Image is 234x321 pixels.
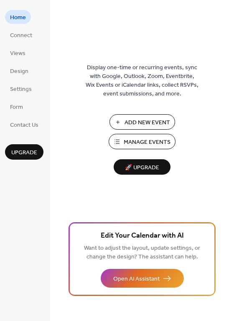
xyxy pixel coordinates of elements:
[114,159,170,175] button: 🚀 Upgrade
[5,10,31,24] a: Home
[119,162,165,173] span: 🚀 Upgrade
[101,269,184,288] button: Open AI Assistant
[5,46,31,60] a: Views
[101,230,184,242] span: Edit Your Calendar with AI
[10,121,38,130] span: Contact Us
[125,118,170,127] span: Add New Event
[5,144,43,160] button: Upgrade
[10,13,26,22] span: Home
[5,28,37,42] a: Connect
[113,275,160,283] span: Open AI Assistant
[5,118,43,131] a: Contact Us
[10,49,25,58] span: Views
[124,138,170,147] span: Manage Events
[86,63,198,98] span: Display one-time or recurring events, sync with Google, Outlook, Zoom, Eventbrite, Wix Events or ...
[109,134,175,149] button: Manage Events
[10,85,32,94] span: Settings
[10,103,23,112] span: Form
[5,64,33,78] a: Design
[84,243,200,263] span: Want to adjust the layout, update settings, or change the design? The assistant can help.
[11,148,37,157] span: Upgrade
[109,114,175,130] button: Add New Event
[10,67,28,76] span: Design
[5,82,37,95] a: Settings
[10,31,32,40] span: Connect
[5,100,28,113] a: Form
